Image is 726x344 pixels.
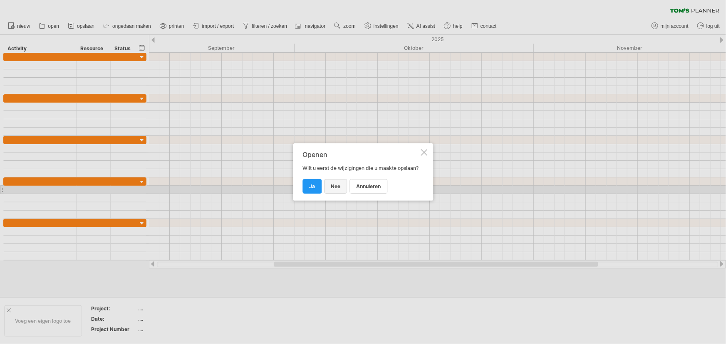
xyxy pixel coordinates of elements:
[324,179,347,194] a: nee
[349,179,387,194] a: annuleren
[356,183,381,189] span: annuleren
[302,151,419,193] div: Wilt u eerst de wijzigingen die u maakte opslaan?
[302,151,419,158] div: Openen
[302,179,322,194] a: ja
[309,183,315,189] span: ja
[331,183,340,189] span: nee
